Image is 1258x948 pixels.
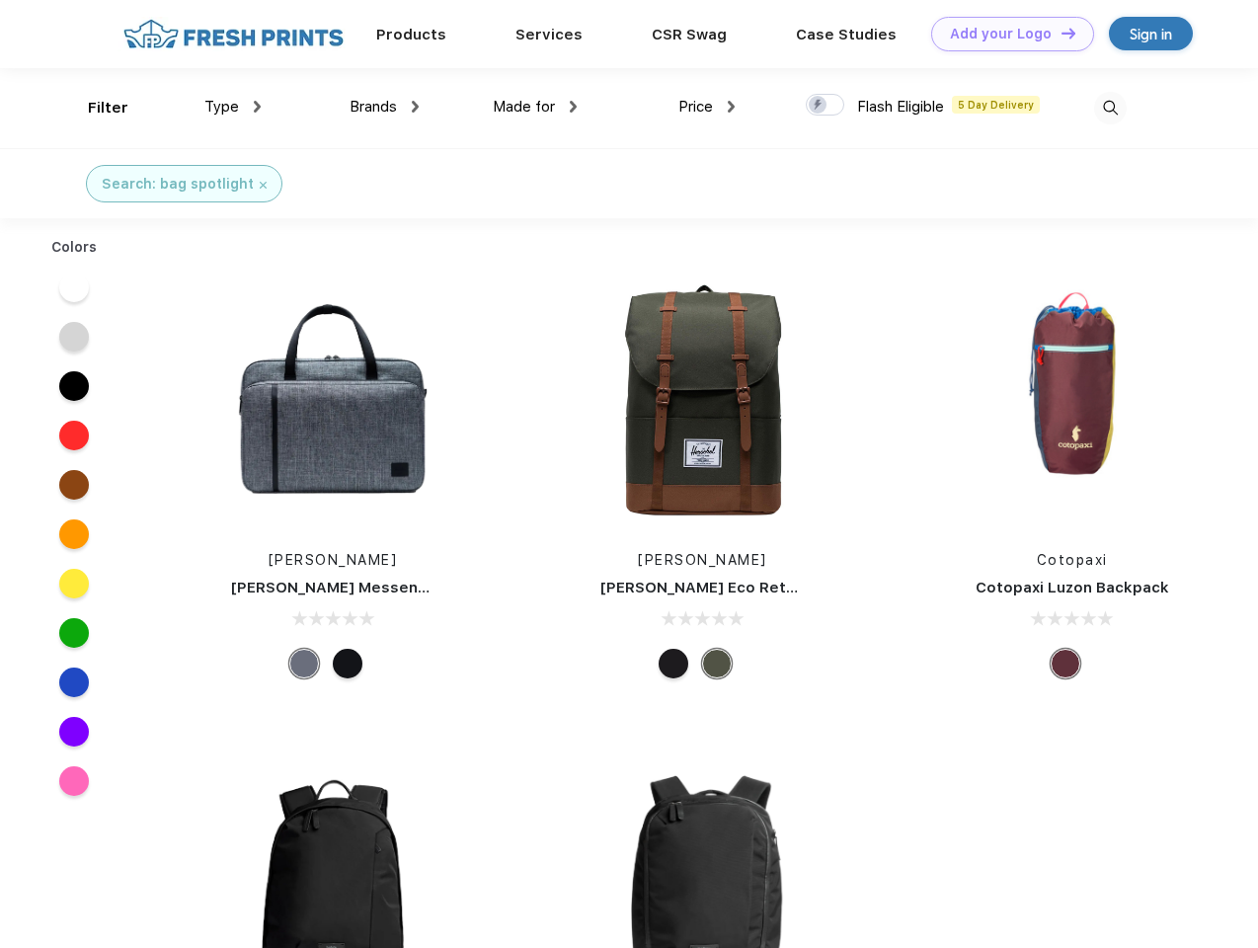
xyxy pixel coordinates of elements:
[231,579,444,596] a: [PERSON_NAME] Messenger
[1130,23,1172,45] div: Sign in
[1061,28,1075,39] img: DT
[1094,92,1127,124] img: desktop_search.svg
[941,268,1204,530] img: func=resize&h=266
[678,98,713,116] span: Price
[857,98,944,116] span: Flash Eligible
[1037,552,1108,568] a: Cotopaxi
[260,182,267,189] img: filter_cancel.svg
[976,579,1169,596] a: Cotopaxi Luzon Backpack
[702,649,732,678] div: Forest
[37,237,113,258] div: Colors
[571,268,833,530] img: func=resize&h=266
[952,96,1040,114] span: 5 Day Delivery
[88,97,128,119] div: Filter
[1051,649,1080,678] div: Surprise
[638,552,767,568] a: [PERSON_NAME]
[570,101,577,113] img: dropdown.png
[102,174,254,195] div: Search: bag spotlight
[289,649,319,678] div: Raven Crosshatch
[600,579,1004,596] a: [PERSON_NAME] Eco Retreat 15" Computer Backpack
[728,101,735,113] img: dropdown.png
[950,26,1052,42] div: Add your Logo
[376,26,446,43] a: Products
[1109,17,1193,50] a: Sign in
[659,649,688,678] div: Black
[204,98,239,116] span: Type
[118,17,350,51] img: fo%20logo%202.webp
[333,649,362,678] div: Black
[269,552,398,568] a: [PERSON_NAME]
[254,101,261,113] img: dropdown.png
[493,98,555,116] span: Made for
[350,98,397,116] span: Brands
[412,101,419,113] img: dropdown.png
[201,268,464,530] img: func=resize&h=266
